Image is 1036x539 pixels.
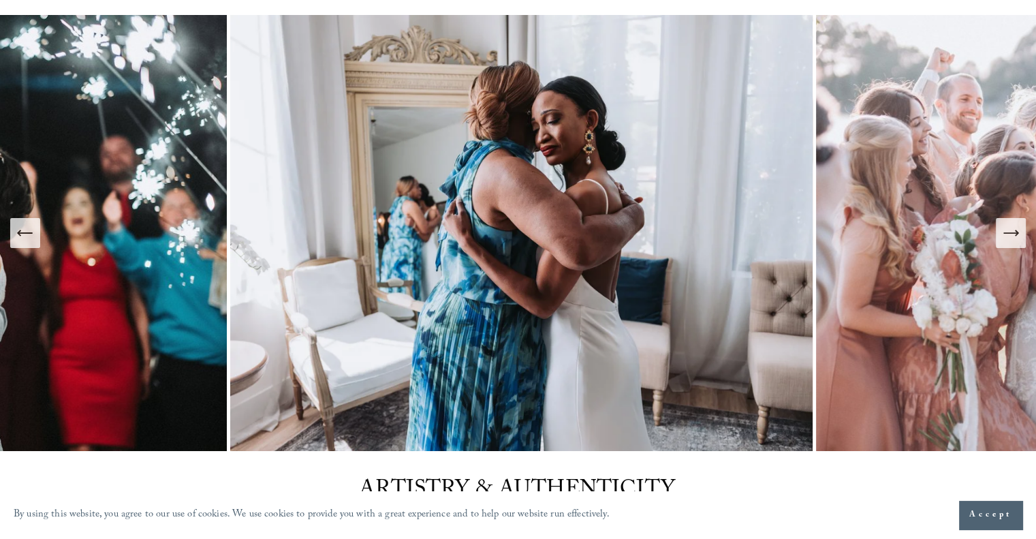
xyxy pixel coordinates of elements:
button: Previous Slide [10,218,40,248]
span: Accept [969,508,1012,522]
button: Next Slide [996,218,1026,248]
button: Accept [959,501,1022,529]
span: ARTISTRY & AUTHENTICITY [359,473,675,510]
p: By using this website, you agree to our use of cookies. We use cookies to provide you with a grea... [14,506,610,525]
img: Two women embracing in a softly lit room, with one wearing a white dress and the other in a blue ... [230,15,813,452]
